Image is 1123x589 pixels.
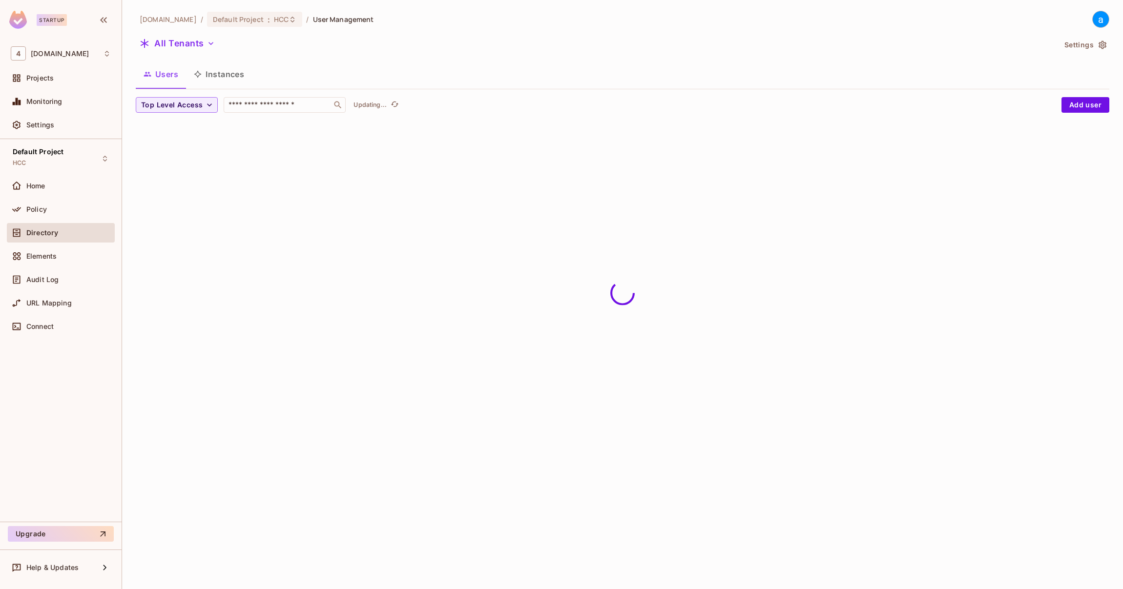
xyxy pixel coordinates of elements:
[213,15,264,24] span: Default Project
[37,14,67,26] div: Startup
[26,98,62,105] span: Monitoring
[26,229,58,237] span: Directory
[306,15,309,24] li: /
[26,299,72,307] span: URL Mapping
[186,62,252,86] button: Instances
[141,99,203,111] span: Top Level Access
[136,97,218,113] button: Top Level Access
[140,15,197,24] span: the active workspace
[354,101,387,109] p: Updating...
[389,99,400,111] button: refresh
[26,252,57,260] span: Elements
[1092,11,1109,28] div: a
[136,62,186,86] button: Users
[9,11,27,29] img: SReyMgAAAABJRU5ErkJggg==
[26,74,54,82] span: Projects
[136,36,219,51] button: All Tenants
[267,16,270,23] span: :
[201,15,203,24] li: /
[8,526,114,542] button: Upgrade
[274,15,289,24] span: HCC
[26,276,59,284] span: Audit Log
[26,564,79,571] span: Help & Updates
[26,323,54,330] span: Connect
[26,205,47,213] span: Policy
[387,99,400,111] span: Click to refresh data
[13,148,63,156] span: Default Project
[11,46,26,61] span: 4
[13,159,26,167] span: HCC
[1061,97,1109,113] button: Add user
[26,121,54,129] span: Settings
[1061,37,1109,53] button: Settings
[313,15,374,24] span: User Management
[391,100,399,110] span: refresh
[26,182,45,190] span: Home
[31,50,89,58] span: Workspace: 46labs.com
